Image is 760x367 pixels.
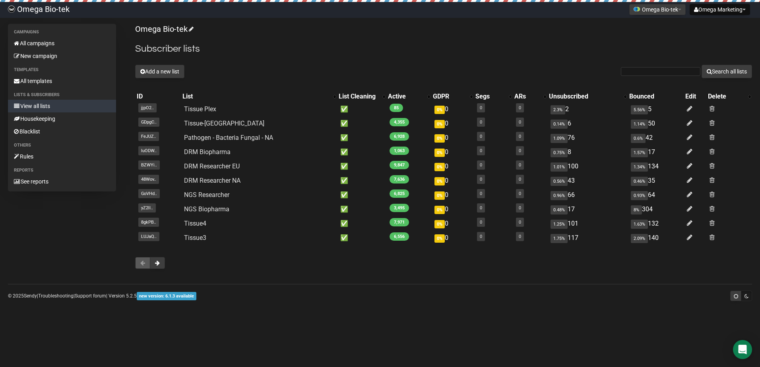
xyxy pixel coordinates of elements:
[184,191,229,199] a: NGS Researcher
[431,202,474,216] td: 0
[138,146,159,155] span: luODW..
[8,150,116,163] a: Rules
[431,159,474,174] td: 0
[138,232,159,241] span: LUJaQ..
[628,116,684,131] td: 50
[431,188,474,202] td: 0
[431,102,474,116] td: 0
[431,91,474,102] th: GDPR: No sort applied, activate to apply an ascending sort
[547,202,628,216] td: 17
[480,148,482,153] a: 0
[390,218,409,226] span: 7,971
[551,105,565,114] span: 2.3%
[434,149,445,157] span: 0%
[551,148,568,157] span: 0.75%
[337,159,386,174] td: ✅
[519,191,521,196] a: 0
[480,234,482,239] a: 0
[628,91,684,102] th: Bounced: No sort applied, sorting is disabled
[480,134,482,139] a: 0
[390,175,409,183] span: 7,636
[337,174,386,188] td: ✅
[386,91,431,102] th: Active: No sort applied, activate to apply an ascending sort
[184,148,231,156] a: DRM Biopharma
[628,102,684,116] td: 5
[390,147,409,155] span: 1,063
[547,159,628,174] td: 100
[628,231,684,245] td: 140
[8,65,116,75] li: Templates
[138,132,159,141] span: FeJUZ..
[551,191,568,200] span: 0.96%
[474,91,513,102] th: Segs: No sort applied, activate to apply an ascending sort
[8,141,116,150] li: Others
[631,205,642,214] span: 8%
[434,106,445,114] span: 0%
[8,75,116,87] a: All templates
[547,116,628,131] td: 6
[337,202,386,216] td: ✅
[513,91,547,102] th: ARs: No sort applied, activate to apply an ascending sort
[631,191,648,200] span: 0.93%
[514,93,539,100] div: ARs
[339,93,378,100] div: List Cleaning
[431,116,474,131] td: 0
[390,161,409,169] span: 9,847
[390,104,403,112] span: 85
[628,159,684,174] td: 134
[390,118,409,126] span: 4,355
[434,120,445,128] span: 0%
[551,220,568,229] span: 1.25%
[708,93,744,100] div: Delete
[8,166,116,175] li: Reports
[631,234,648,243] span: 2.09%
[551,234,568,243] span: 1.75%
[519,177,521,182] a: 0
[631,148,648,157] span: 1.57%
[480,162,482,168] a: 0
[138,218,159,227] span: 8gkPB..
[137,93,179,100] div: ID
[706,91,752,102] th: Delete: No sort applied, activate to apply an ascending sort
[8,6,15,13] img: 1701ad020795bef423df3e17313bb685
[138,175,159,184] span: 48Wov..
[547,145,628,159] td: 8
[137,293,196,299] a: new version: 6.1.3 available
[184,134,273,141] a: Pathogen - Bacteria Fungal - NA
[480,191,482,196] a: 0
[629,93,682,100] div: Bounced
[480,220,482,225] a: 0
[184,177,240,184] a: DRM Researcher NA
[434,234,445,243] span: 0%
[628,145,684,159] td: 17
[184,234,206,241] a: Tissue3
[184,120,264,127] a: Tissue-[GEOGRAPHIC_DATA]
[390,204,409,212] span: 3,495
[8,50,116,62] a: New campaign
[75,293,106,299] a: Support forum
[431,174,474,188] td: 0
[8,90,116,100] li: Lists & subscribers
[631,105,648,114] span: 5.56%
[337,188,386,202] td: ✅
[690,4,750,15] button: Omega Marketing
[431,216,474,231] td: 0
[519,220,521,225] a: 0
[434,134,445,143] span: 0%
[8,100,116,112] a: View all lists
[551,134,568,143] span: 1.09%
[480,177,482,182] a: 0
[431,131,474,145] td: 0
[181,91,337,102] th: List: No sort applied, activate to apply an ascending sort
[337,216,386,231] td: ✅
[390,189,409,198] span: 6,825
[631,120,648,129] span: 1.14%
[628,174,684,188] td: 35
[551,177,568,186] span: 0.56%
[388,93,423,100] div: Active
[475,93,505,100] div: Segs
[480,205,482,211] a: 0
[138,189,160,198] span: GoVHd..
[628,202,684,216] td: 304
[138,203,156,212] span: yZ2lI..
